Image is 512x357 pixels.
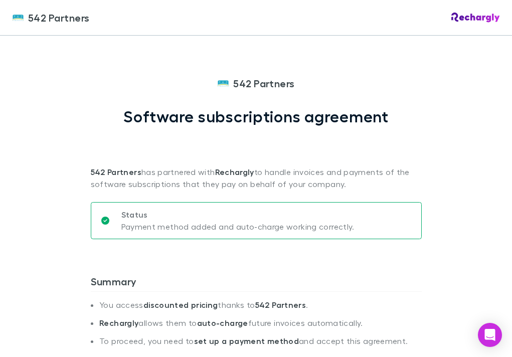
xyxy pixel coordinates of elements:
[217,77,229,89] img: 542 Partners's Logo
[121,209,355,221] p: Status
[451,13,500,23] img: Rechargly Logo
[91,167,141,177] strong: 542 Partners
[194,336,299,346] strong: set up a payment method
[99,318,138,328] strong: Rechargly
[123,107,389,126] h1: Software subscriptions agreement
[99,336,421,354] li: To proceed, you need to and accept this agreement.
[255,300,306,310] strong: 542 Partners
[99,300,421,318] li: You access thanks to .
[197,318,248,328] strong: auto-charge
[215,167,254,177] strong: Rechargly
[91,126,422,190] p: has partnered with to handle invoices and payments of the software subscriptions that they pay on...
[28,10,90,25] span: 542 Partners
[99,318,421,336] li: allows them to future invoices automatically.
[233,76,295,91] span: 542 Partners
[478,323,502,347] div: Open Intercom Messenger
[12,12,24,24] img: 542 Partners's Logo
[121,221,355,233] p: Payment method added and auto-charge working correctly.
[143,300,218,310] strong: discounted pricing
[91,275,422,291] h3: Summary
